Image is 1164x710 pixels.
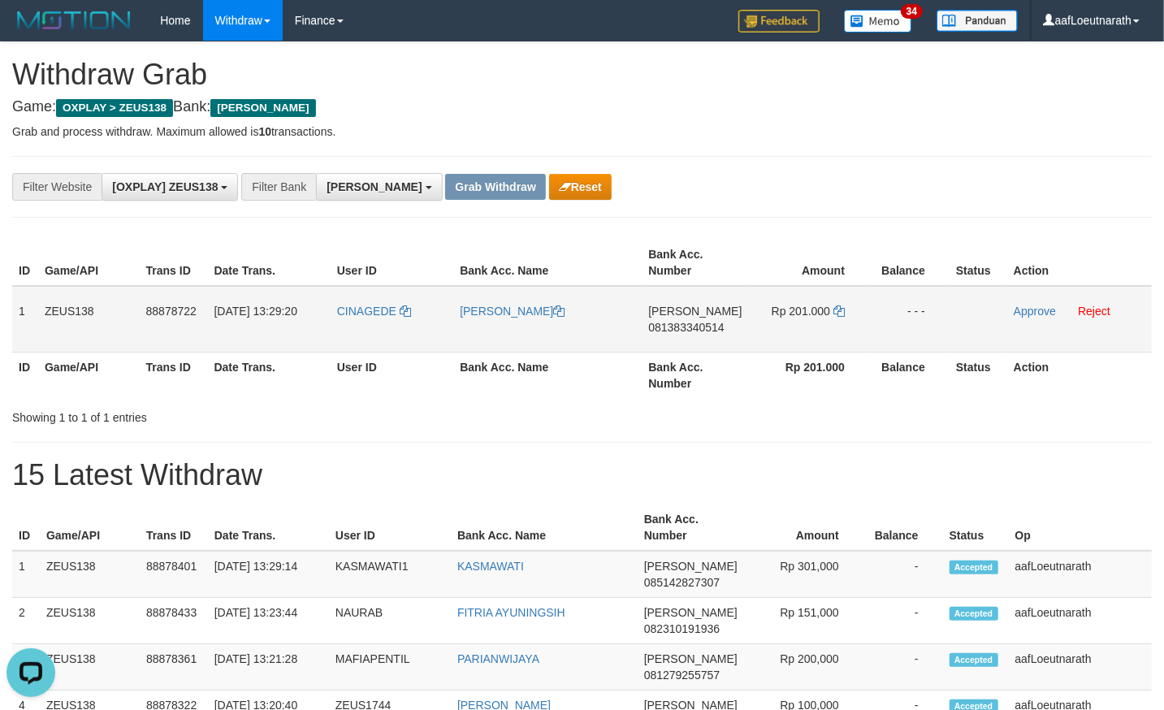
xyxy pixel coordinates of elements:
span: [PERSON_NAME] [210,99,315,117]
img: MOTION_logo.png [12,8,136,32]
th: Balance [869,352,950,398]
th: ID [12,352,38,398]
strong: 10 [258,125,271,138]
th: Bank Acc. Number [638,504,744,551]
span: Copy 081279255757 to clipboard [644,669,720,682]
span: [PERSON_NAME] [644,606,738,619]
h1: Withdraw Grab [12,58,1152,91]
th: Op [1009,504,1152,551]
th: Amount [744,504,863,551]
a: Reject [1078,305,1110,318]
a: KASMAWATI [457,560,524,573]
td: aafLoeutnarath [1009,551,1152,598]
span: [PERSON_NAME] [644,652,738,665]
th: Trans ID [140,504,208,551]
td: [DATE] 13:23:44 [208,598,329,644]
th: Date Trans. [208,240,331,286]
th: Balance [863,504,943,551]
td: ZEUS138 [40,598,140,644]
a: PARIANWIJAYA [457,652,539,665]
span: [DATE] 13:29:20 [214,305,297,318]
td: ZEUS138 [38,286,140,353]
td: ZEUS138 [40,551,140,598]
a: Approve [1014,305,1056,318]
a: FITRIA AYUNINGSIH [457,606,565,619]
td: Rp 200,000 [744,644,863,691]
td: aafLoeutnarath [1009,598,1152,644]
td: [DATE] 13:21:28 [208,644,329,691]
th: Rp 201.000 [749,352,870,398]
td: 1 [12,286,38,353]
th: Status [943,504,1009,551]
span: 34 [901,4,923,19]
td: 88878401 [140,551,208,598]
th: Date Trans. [208,504,329,551]
button: [OXPLAY] ZEUS138 [102,173,238,201]
th: Bank Acc. Name [451,504,638,551]
button: Open LiveChat chat widget [6,6,55,55]
th: Action [1007,352,1152,398]
td: - [863,598,943,644]
span: [PERSON_NAME] [327,180,422,193]
th: Game/API [38,240,140,286]
th: Game/API [38,352,140,398]
a: CINAGEDE [337,305,411,318]
th: Action [1007,240,1152,286]
td: - [863,644,943,691]
button: Reset [549,174,612,200]
td: aafLoeutnarath [1009,644,1152,691]
span: 88878722 [146,305,197,318]
th: Balance [869,240,950,286]
th: User ID [331,352,453,398]
td: ZEUS138 [40,644,140,691]
th: Game/API [40,504,140,551]
button: [PERSON_NAME] [316,173,442,201]
td: - [863,551,943,598]
th: Date Trans. [208,352,331,398]
th: Status [950,240,1007,286]
td: 88878433 [140,598,208,644]
span: Copy 082310191936 to clipboard [644,622,720,635]
img: panduan.png [937,10,1018,32]
span: Rp 201.000 [772,305,830,318]
th: ID [12,504,40,551]
div: Filter Website [12,173,102,201]
td: [DATE] 13:29:14 [208,551,329,598]
span: Accepted [950,653,998,667]
td: NAURAB [329,598,451,644]
td: KASMAWATI1 [329,551,451,598]
th: Amount [749,240,870,286]
td: 2 [12,598,40,644]
th: ID [12,240,38,286]
th: Bank Acc. Number [642,240,748,286]
button: Grab Withdraw [445,174,545,200]
th: Bank Acc. Name [453,240,642,286]
span: Accepted [950,607,998,621]
div: Filter Bank [241,173,316,201]
th: User ID [331,240,453,286]
td: 1 [12,551,40,598]
td: - - - [869,286,950,353]
th: Trans ID [140,352,208,398]
p: Grab and process withdraw. Maximum allowed is transactions. [12,123,1152,140]
span: Copy 081383340514 to clipboard [648,321,724,334]
th: Trans ID [140,240,208,286]
span: [OXPLAY] ZEUS138 [112,180,218,193]
a: Copy 201000 to clipboard [833,305,845,318]
span: Accepted [950,561,998,574]
span: OXPLAY > ZEUS138 [56,99,173,117]
img: Feedback.jpg [738,10,820,32]
h4: Game: Bank: [12,99,1152,115]
th: Status [950,352,1007,398]
span: Copy 085142827307 to clipboard [644,576,720,589]
span: [PERSON_NAME] [648,305,742,318]
h1: 15 Latest Withdraw [12,459,1152,491]
td: MAFIAPENTIL [329,644,451,691]
img: Button%20Memo.svg [844,10,912,32]
th: Bank Acc. Number [642,352,748,398]
span: CINAGEDE [337,305,396,318]
th: Bank Acc. Name [453,352,642,398]
a: [PERSON_NAME] [460,305,565,318]
td: 88878361 [140,644,208,691]
span: [PERSON_NAME] [644,560,738,573]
